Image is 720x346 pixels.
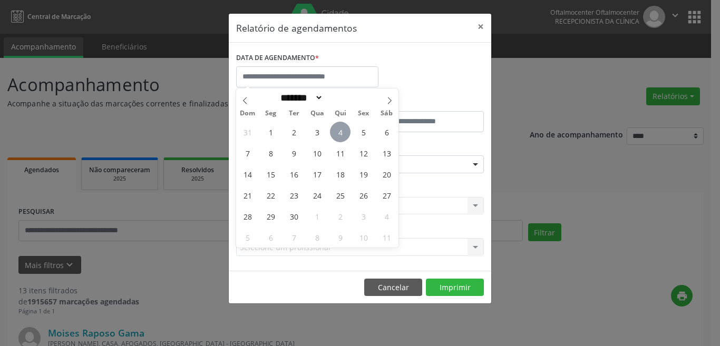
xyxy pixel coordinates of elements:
[376,206,397,226] span: Outubro 4, 2025
[260,206,281,226] span: Setembro 29, 2025
[353,122,374,142] span: Setembro 5, 2025
[237,143,258,163] span: Setembro 7, 2025
[353,164,374,184] span: Setembro 19, 2025
[376,164,397,184] span: Setembro 20, 2025
[353,185,374,205] span: Setembro 26, 2025
[307,185,327,205] span: Setembro 24, 2025
[284,143,304,163] span: Setembro 9, 2025
[284,227,304,248] span: Outubro 7, 2025
[237,185,258,205] span: Setembro 21, 2025
[330,143,351,163] span: Setembro 11, 2025
[330,122,351,142] span: Setembro 4, 2025
[306,110,329,117] span: Qua
[283,110,306,117] span: Ter
[237,164,258,184] span: Setembro 14, 2025
[307,143,327,163] span: Setembro 10, 2025
[260,185,281,205] span: Setembro 22, 2025
[237,206,258,226] span: Setembro 28, 2025
[236,50,319,66] label: DATA DE AGENDAMENTO
[307,122,327,142] span: Setembro 3, 2025
[284,185,304,205] span: Setembro 23, 2025
[307,227,327,248] span: Outubro 8, 2025
[426,279,484,296] button: Imprimir
[352,110,375,117] span: Sex
[284,164,304,184] span: Setembro 16, 2025
[376,143,397,163] span: Setembro 13, 2025
[376,122,397,142] span: Setembro 6, 2025
[323,92,358,103] input: Year
[236,21,357,35] h5: Relatório de agendamentos
[284,122,304,142] span: Setembro 2, 2025
[376,185,397,205] span: Setembro 27, 2025
[307,164,327,184] span: Setembro 17, 2025
[260,143,281,163] span: Setembro 8, 2025
[330,164,351,184] span: Setembro 18, 2025
[284,206,304,226] span: Setembro 30, 2025
[236,110,259,117] span: Dom
[376,227,397,248] span: Outubro 11, 2025
[470,14,491,39] button: Close
[260,227,281,248] span: Outubro 6, 2025
[307,206,327,226] span: Outubro 1, 2025
[329,110,352,117] span: Qui
[237,227,258,248] span: Outubro 5, 2025
[353,143,374,163] span: Setembro 12, 2025
[330,227,351,248] span: Outubro 9, 2025
[260,164,281,184] span: Setembro 15, 2025
[353,206,374,226] span: Outubro 3, 2025
[353,227,374,248] span: Outubro 10, 2025
[363,95,484,111] label: ATÉ
[375,110,398,117] span: Sáb
[330,185,351,205] span: Setembro 25, 2025
[237,122,258,142] span: Agosto 31, 2025
[330,206,351,226] span: Outubro 2, 2025
[364,279,422,296] button: Cancelar
[260,122,281,142] span: Setembro 1, 2025
[259,110,283,117] span: Seg
[277,92,323,103] select: Month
